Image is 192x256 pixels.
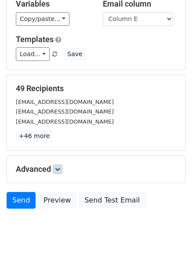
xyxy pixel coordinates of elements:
a: Preview [38,192,76,209]
a: Send Test Email [79,192,145,209]
h5: Advanced [16,164,176,174]
h5: 49 Recipients [16,84,176,93]
small: [EMAIL_ADDRESS][DOMAIN_NAME] [16,118,114,125]
button: Save [63,47,86,61]
small: [EMAIL_ADDRESS][DOMAIN_NAME] [16,108,114,115]
a: Send [7,192,36,209]
a: Copy/paste... [16,12,69,26]
a: Load... [16,47,50,61]
iframe: Chat Widget [148,214,192,256]
a: +46 more [16,131,53,142]
small: [EMAIL_ADDRESS][DOMAIN_NAME] [16,99,114,105]
a: Templates [16,35,54,44]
